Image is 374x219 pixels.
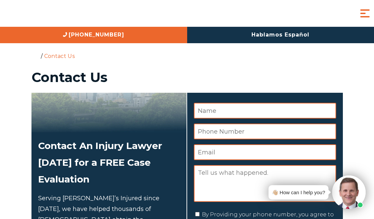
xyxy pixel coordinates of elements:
img: Attorneys [31,93,186,132]
h1: Contact Us [31,71,343,84]
div: 👋🏼 How can I help you? [272,188,325,197]
input: Name [194,103,336,119]
img: Auger & Auger Accident and Injury Lawyers Logo [5,8,78,19]
a: Home [33,53,39,59]
input: Phone Number [194,124,336,139]
li: Contact Us [43,53,76,59]
h2: Contact An Injury Lawyer [DATE] for a FREE Case Evaluation [38,137,180,188]
input: Email [194,144,336,160]
button: Menu [358,7,372,20]
img: Intaker widget Avatar [332,175,366,209]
